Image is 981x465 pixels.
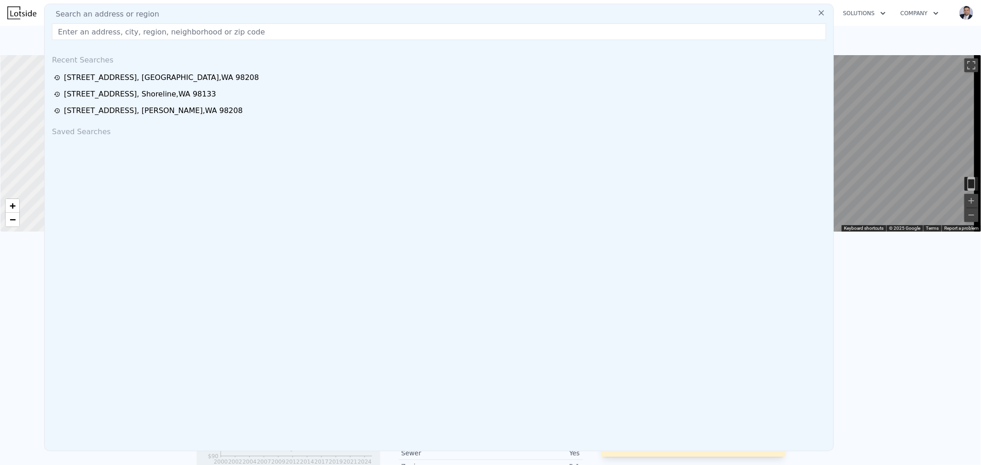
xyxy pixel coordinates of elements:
button: Company [893,5,946,22]
tspan: $90 [208,453,218,459]
tspan: 2007 [257,459,271,465]
button: Solutions [836,5,893,22]
span: + [10,200,16,211]
tspan: 2024 [357,459,372,465]
a: Report a problem [944,226,979,231]
img: avatar [959,6,974,20]
div: [STREET_ADDRESS] , Shoreline , WA 98133 [64,89,216,100]
tspan: 2004 [242,459,257,465]
tspan: 2012 [286,459,300,465]
div: Sewer [402,448,491,458]
div: Yes [491,448,580,458]
button: Keyboard shortcuts [844,225,883,232]
button: Zoom out [964,208,978,222]
tspan: 2009 [271,459,285,465]
button: Toggle fullscreen view [964,58,978,72]
a: [STREET_ADDRESS], [GEOGRAPHIC_DATA],WA 98208 [54,72,827,83]
input: Enter an address, city, region, neighborhood or zip code [52,23,826,40]
div: Recent Searches [48,47,830,69]
span: − [10,214,16,225]
a: [STREET_ADDRESS], Shoreline,WA 98133 [54,89,827,100]
tspan: 2017 [314,459,328,465]
div: Saved Searches [48,119,830,141]
a: [STREET_ADDRESS], [PERSON_NAME],WA 98208 [54,105,827,116]
span: © 2025 Google [889,226,920,231]
tspan: 2014 [300,459,314,465]
tspan: 2002 [228,459,242,465]
tspan: 2000 [213,459,228,465]
a: Zoom out [6,213,19,227]
tspan: 2021 [343,459,357,465]
span: Search an address or region [48,9,159,20]
a: Zoom in [6,199,19,213]
tspan: 2019 [328,459,343,465]
div: [STREET_ADDRESS] , [PERSON_NAME] , WA 98208 [64,105,243,116]
button: Toggle motion tracking [964,177,978,191]
div: [STREET_ADDRESS] , [GEOGRAPHIC_DATA] , WA 98208 [64,72,259,83]
img: Lotside [7,6,36,19]
a: Terms (opens in new tab) [926,226,939,231]
button: Zoom in [964,194,978,208]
